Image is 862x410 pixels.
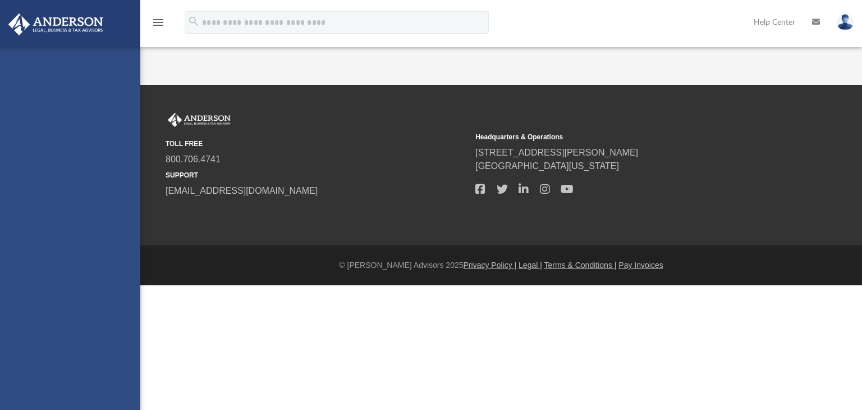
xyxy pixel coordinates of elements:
[140,259,862,271] div: © [PERSON_NAME] Advisors 2025
[166,139,467,149] small: TOLL FREE
[152,16,165,29] i: menu
[166,154,221,164] a: 800.706.4741
[475,132,777,142] small: Headquarters & Operations
[519,261,542,270] a: Legal |
[475,148,638,157] a: [STREET_ADDRESS][PERSON_NAME]
[152,21,165,29] a: menu
[166,186,318,195] a: [EMAIL_ADDRESS][DOMAIN_NAME]
[475,161,619,171] a: [GEOGRAPHIC_DATA][US_STATE]
[166,170,467,180] small: SUPPORT
[464,261,517,270] a: Privacy Policy |
[544,261,617,270] a: Terms & Conditions |
[187,15,200,28] i: search
[618,261,663,270] a: Pay Invoices
[837,14,854,30] img: User Pic
[5,13,107,35] img: Anderson Advisors Platinum Portal
[166,113,233,127] img: Anderson Advisors Platinum Portal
